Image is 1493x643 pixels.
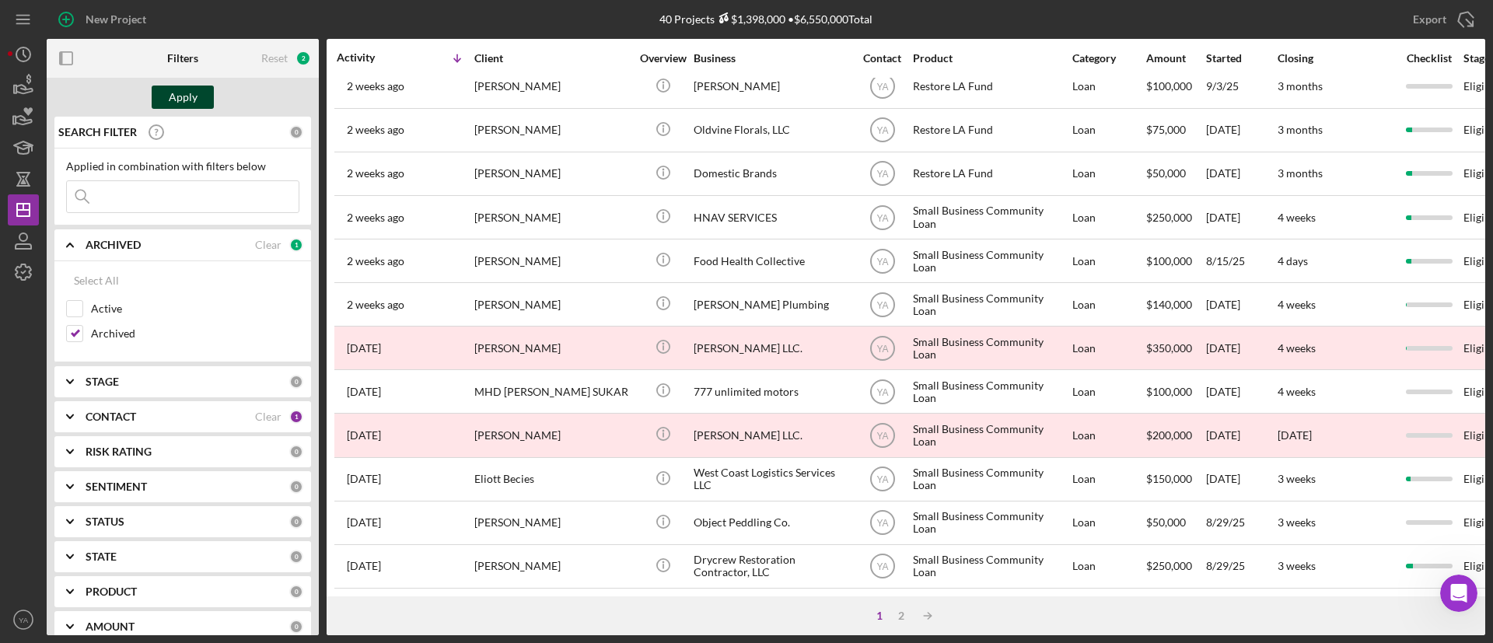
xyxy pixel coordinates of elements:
div: Loan [1072,546,1145,587]
iframe: Intercom live chat [1440,575,1477,612]
b: SENTIMENT [86,481,147,493]
div: [PERSON_NAME] [474,502,630,543]
time: 4 weeks [1278,385,1316,398]
div: Apply [169,86,198,109]
span: $50,000 [1146,166,1186,180]
div: Domestic Brands [694,153,849,194]
button: New Project [47,4,162,35]
text: YA [876,82,888,93]
b: STATE [86,550,117,563]
div: Overview [634,52,692,65]
time: [DATE] [1278,428,1312,442]
text: YA [876,518,888,529]
div: Loan [1072,66,1145,107]
div: 0 [289,550,303,564]
div: Applied in combination with filters below [66,160,299,173]
div: $1,398,000 [715,12,785,26]
b: ARCHIVED [86,239,141,251]
div: Loan [1072,459,1145,500]
div: Small Business Community Loan [913,414,1068,456]
div: Loan [1072,153,1145,194]
div: Drycrew Restoration Contractor, LLC [694,546,849,587]
span: $150,000 [1146,472,1192,485]
text: YA [19,616,29,624]
div: 2 [890,610,912,622]
text: YA [876,561,888,572]
span: $140,000 [1146,298,1192,311]
time: 2025-08-29 21:41 [347,560,381,572]
div: 8/29/25 [1206,546,1276,587]
button: Apply [152,86,214,109]
div: 8/29/25 [1206,502,1276,543]
time: 2025-09-08 16:31 [347,255,404,267]
time: 3 weeks [1278,515,1316,529]
div: [DATE] [1206,459,1276,500]
button: Export [1397,4,1485,35]
div: [DATE] [1206,284,1276,325]
div: [PERSON_NAME] [474,66,630,107]
div: Loan [1072,414,1145,456]
span: $250,000 [1146,211,1192,224]
div: Oldvine Florals, LLC [694,110,849,151]
div: 40 Projects • $6,550,000 Total [659,12,872,26]
div: [PERSON_NAME] [694,66,849,107]
time: 2025-09-08 13:30 [347,299,404,311]
div: MHD [PERSON_NAME] SUKAR [474,371,630,412]
span: $100,000 [1146,254,1192,267]
div: 777 unlimited motors [694,371,849,412]
button: YA [8,604,39,635]
div: [DATE] [1206,110,1276,151]
div: [PERSON_NAME] [474,197,630,238]
div: Restore LA Fund [913,66,1068,107]
span: $75,000 [1146,123,1186,136]
time: 4 weeks [1278,341,1316,355]
div: Eliott Becies [474,459,630,500]
time: 3 weeks [1278,559,1316,572]
div: [PERSON_NAME] [474,153,630,194]
div: $200,000 [1146,414,1205,456]
text: YA [876,212,888,223]
div: [DATE] [1206,371,1276,412]
div: [PERSON_NAME] LLC. [694,327,849,369]
div: [PERSON_NAME] [474,240,630,281]
div: [DATE] [1206,153,1276,194]
div: [DATE] [1206,197,1276,238]
div: Restore LA Fund [913,110,1068,151]
div: Started [1206,52,1276,65]
div: Loan [1072,110,1145,151]
div: 0 [289,125,303,139]
div: 9/3/25 [1206,66,1276,107]
div: Checklist [1396,52,1462,65]
div: Small Business Community Loan [913,327,1068,369]
div: Small Business Community Loan [913,371,1068,412]
time: 4 days [1278,254,1308,267]
time: 2025-09-11 18:41 [347,124,404,136]
label: Active [91,301,299,316]
div: Product [913,52,1068,65]
div: Loan [1072,197,1145,238]
div: [PERSON_NAME] [474,414,630,456]
text: YA [876,125,888,136]
div: Small Business Community Loan [913,197,1068,238]
button: Select All [66,265,127,296]
div: 0 [289,375,303,389]
div: 8/15/25 [1206,240,1276,281]
div: 1 [289,238,303,252]
div: Reset [261,52,288,65]
div: Category [1072,52,1145,65]
div: Amount [1146,52,1205,65]
div: New Project [86,4,146,35]
div: [PERSON_NAME] [474,327,630,369]
div: Small Business Community Loan [913,459,1068,500]
time: 4 weeks [1278,298,1316,311]
time: 2025-09-07 02:16 [347,342,381,355]
div: Export [1413,4,1446,35]
div: $350,000 [1146,327,1205,369]
div: 0 [289,620,303,634]
time: 2025-09-01 19:44 [347,473,381,485]
div: Contact [853,52,911,65]
text: YA [876,256,888,267]
div: Clear [255,239,281,251]
div: 0 [289,480,303,494]
b: STATUS [86,515,124,528]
